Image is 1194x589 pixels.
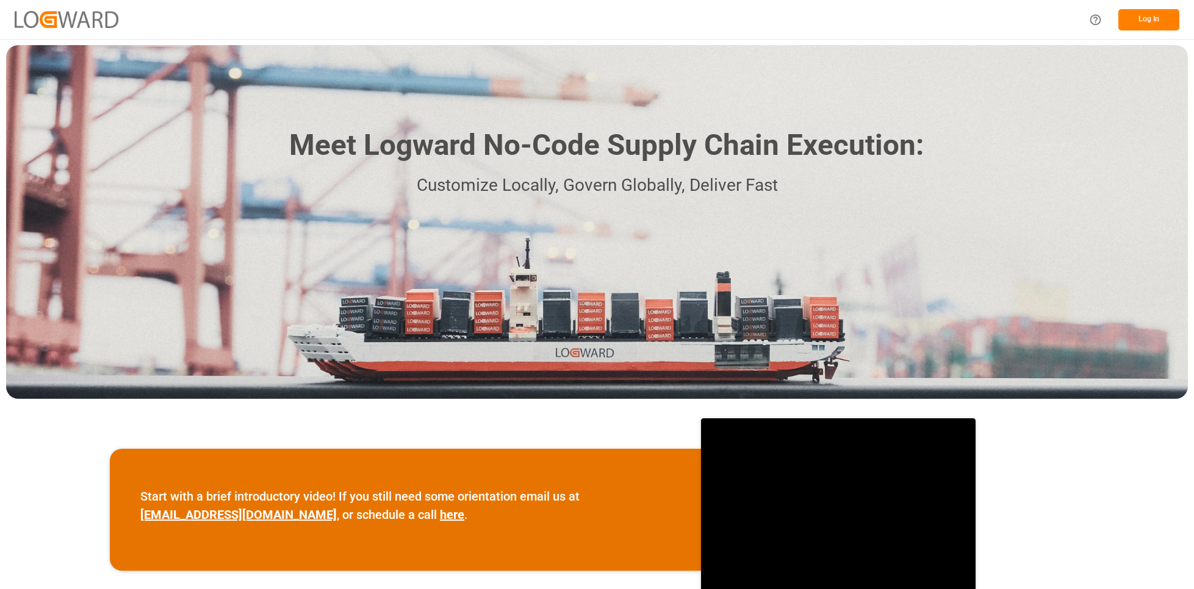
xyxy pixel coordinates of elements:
h1: Meet Logward No-Code Supply Chain Execution: [289,124,924,167]
button: Help Center [1082,6,1109,34]
p: Customize Locally, Govern Globally, Deliver Fast [271,172,924,199]
a: here [440,507,464,522]
img: Logward_new_orange.png [15,11,118,27]
p: Start with a brief introductory video! If you still need some orientation email us at , or schedu... [140,487,671,524]
a: [EMAIL_ADDRESS][DOMAIN_NAME] [140,507,337,522]
button: Log In [1118,9,1179,30]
